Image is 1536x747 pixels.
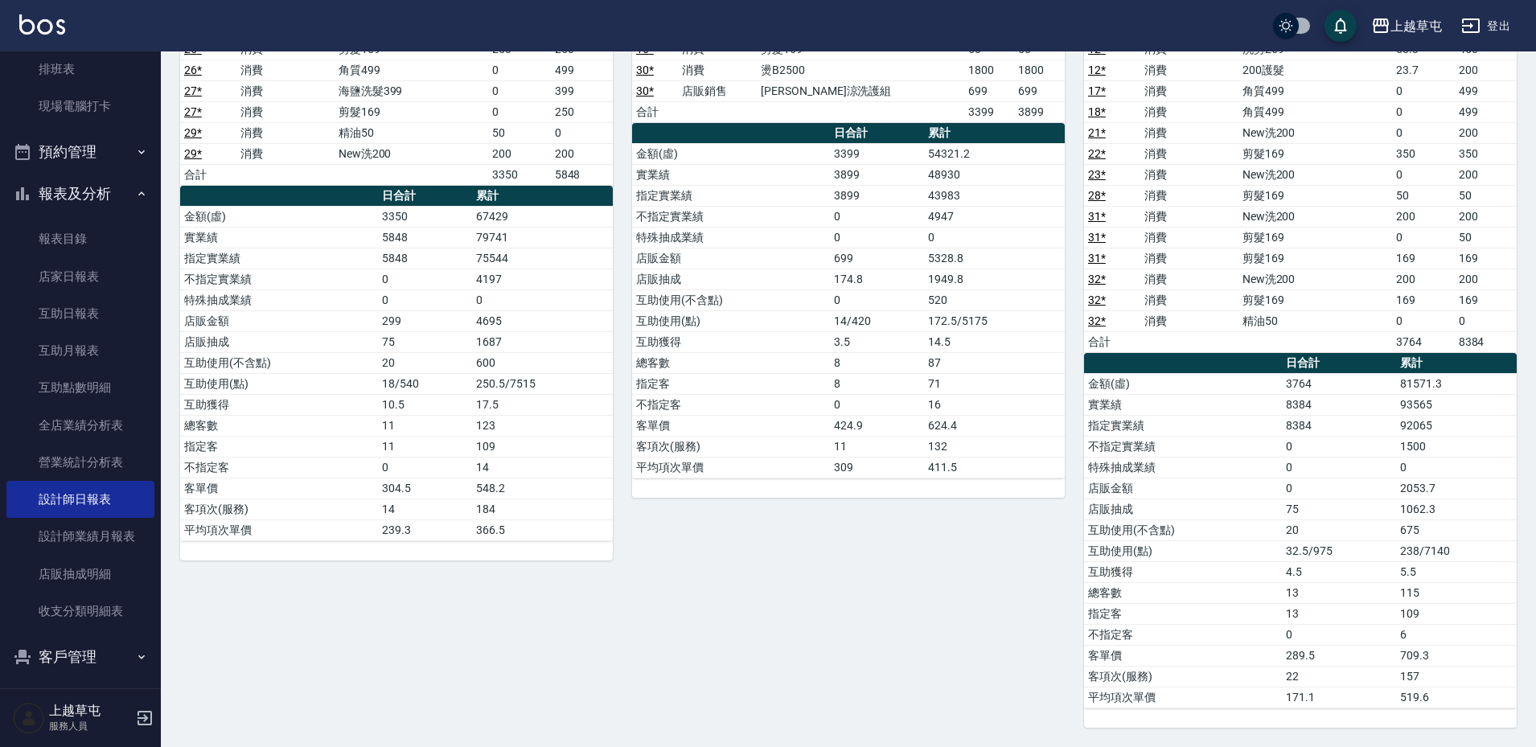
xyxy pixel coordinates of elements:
td: 消費 [1140,185,1238,206]
td: 角質499 [1238,80,1393,101]
td: 132 [924,436,1065,457]
td: New洗200 [1238,164,1393,185]
td: 平均項次單價 [1084,687,1282,708]
td: 消費 [1140,248,1238,269]
td: 32.5/975 [1282,540,1396,561]
td: 1800 [1014,60,1065,80]
td: 消費 [678,60,757,80]
td: New洗200 [335,143,489,164]
td: [PERSON_NAME]涼洗護組 [757,80,964,101]
td: 14 [472,457,613,478]
td: 200 [1455,269,1517,289]
td: 14 [378,499,472,519]
td: 17.5 [472,394,613,415]
td: 店販抽成 [1084,499,1282,519]
th: 日合計 [378,186,472,207]
td: 0 [830,394,924,415]
a: 設計師日報表 [6,481,154,518]
td: 8384 [1282,394,1396,415]
td: 624.4 [924,415,1065,436]
td: 客項次(服務) [1084,666,1282,687]
td: 13 [1282,603,1396,624]
td: 海鹽洗髮399 [335,80,489,101]
td: 0 [1282,478,1396,499]
td: 4.5 [1282,561,1396,582]
td: 304.5 [378,478,472,499]
td: 特殊抽成業績 [632,227,830,248]
td: 0 [378,269,472,289]
td: 消費 [1140,101,1238,122]
td: 互助獲得 [632,331,830,352]
button: save [1324,10,1357,42]
td: 0 [378,457,472,478]
td: 平均項次單價 [632,457,830,478]
td: 消費 [236,122,335,143]
td: 4695 [472,310,613,331]
p: 服務人員 [49,719,131,733]
td: 169 [1455,248,1517,269]
td: 8 [830,352,924,373]
table: a dense table [180,186,613,541]
td: 不指定客 [632,394,830,415]
td: 店販抽成 [632,269,830,289]
td: 520 [924,289,1065,310]
td: 0 [378,289,472,310]
th: 累計 [472,186,613,207]
td: 指定實業績 [180,248,378,269]
td: 93565 [1396,394,1517,415]
td: 4197 [472,269,613,289]
td: 0 [488,80,550,101]
td: 200 [1392,269,1454,289]
td: 200護髮 [1238,60,1393,80]
td: 特殊抽成業績 [180,289,378,310]
td: 20 [1282,519,1396,540]
td: 1949.8 [924,269,1065,289]
a: 收支分類明細表 [6,593,154,630]
td: 250.5/7515 [472,373,613,394]
a: 店家日報表 [6,258,154,295]
td: 2053.7 [1396,478,1517,499]
td: 0 [830,227,924,248]
td: 1062.3 [1396,499,1517,519]
td: 不指定實業績 [632,206,830,227]
td: 互助使用(不含點) [632,289,830,310]
td: 115 [1396,582,1517,603]
button: 上越草屯 [1365,10,1448,43]
td: 92065 [1396,415,1517,436]
a: 設計師業績月報表 [6,518,154,555]
td: 0 [1392,122,1454,143]
td: 合計 [632,101,678,122]
td: 0 [830,206,924,227]
td: 消費 [236,143,335,164]
td: 109 [1396,603,1517,624]
td: 實業績 [632,164,830,185]
td: 不指定客 [1084,624,1282,645]
td: 消費 [236,60,335,80]
td: 238/7140 [1396,540,1517,561]
td: 50 [488,122,550,143]
button: 報表及分析 [6,173,154,215]
td: 11 [378,415,472,436]
td: 互助使用(點) [632,310,830,331]
td: 剪髮169 [335,101,489,122]
td: 174.8 [830,269,924,289]
td: New洗200 [1238,206,1393,227]
td: 金額(虛) [180,206,378,227]
td: 5328.8 [924,248,1065,269]
td: 8 [830,373,924,394]
td: 350 [1455,143,1517,164]
td: 3899 [830,164,924,185]
td: 客單價 [180,478,378,499]
td: 0 [472,289,613,310]
td: 172.5/5175 [924,310,1065,331]
button: 客戶管理 [6,636,154,678]
td: 消費 [1140,310,1238,331]
td: 0 [1282,624,1396,645]
td: 互助獲得 [1084,561,1282,582]
td: 5848 [551,164,613,185]
td: 互助使用(點) [180,373,378,394]
td: 81571.3 [1396,373,1517,394]
td: 總客數 [1084,582,1282,603]
td: 3764 [1282,373,1396,394]
td: 合計 [1084,331,1140,352]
